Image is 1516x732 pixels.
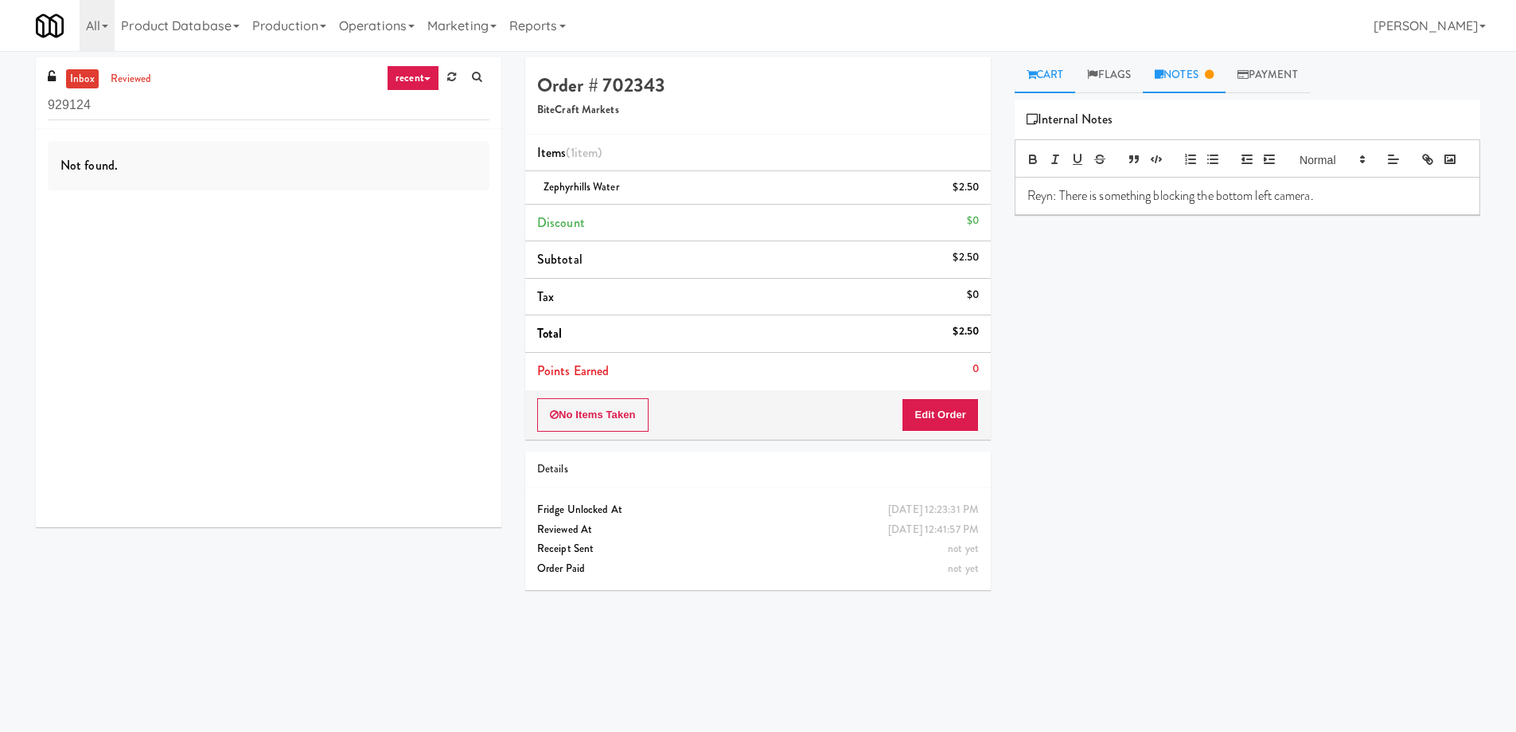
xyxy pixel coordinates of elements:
[48,91,489,120] input: Search vision orders
[967,211,979,231] div: $0
[537,460,979,480] div: Details
[953,248,979,268] div: $2.50
[66,69,99,89] a: inbox
[537,539,979,559] div: Receipt Sent
[537,288,554,306] span: Tax
[948,541,979,556] span: not yet
[537,324,563,343] span: Total
[544,179,619,194] span: Zephyrhills Water
[1027,187,1467,205] p: Reyn: There is something blocking the bottom left camera.
[537,559,979,579] div: Order Paid
[1015,57,1076,93] a: Cart
[537,213,585,232] span: Discount
[537,75,979,96] h4: Order # 702343
[537,500,979,520] div: Fridge Unlocked At
[1027,108,1113,131] span: Internal Notes
[575,143,598,162] ng-pluralize: item
[1226,57,1310,93] a: Payment
[537,520,979,540] div: Reviewed At
[387,65,439,91] a: recent
[107,69,156,89] a: reviewed
[537,250,583,268] span: Subtotal
[967,285,979,305] div: $0
[888,500,979,520] div: [DATE] 12:23:31 PM
[1075,57,1143,93] a: Flags
[972,359,979,379] div: 0
[953,322,979,342] div: $2.50
[537,362,609,380] span: Points Earned
[566,143,602,162] span: (1 )
[537,143,602,162] span: Items
[60,156,118,174] span: Not found.
[36,12,64,40] img: Micromart
[902,398,979,432] button: Edit Order
[948,561,979,576] span: not yet
[953,178,979,198] div: $2.50
[1143,57,1226,93] a: Notes
[537,104,979,116] h5: BiteCraft Markets
[888,520,979,540] div: [DATE] 12:41:57 PM
[537,398,649,432] button: No Items Taken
